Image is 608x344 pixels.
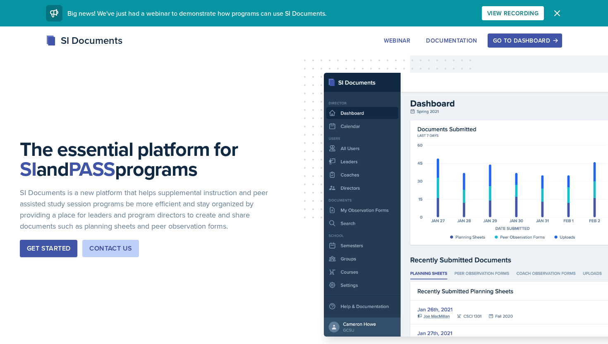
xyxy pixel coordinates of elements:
button: Documentation [421,33,483,48]
button: Go to Dashboard [488,33,562,48]
div: View Recording [487,10,539,17]
div: Go to Dashboard [493,37,557,44]
div: Documentation [426,37,477,44]
div: Webinar [384,37,410,44]
button: Get Started [20,240,77,257]
div: SI Documents [46,33,122,48]
button: View Recording [482,6,544,20]
span: Big news! We've just had a webinar to demonstrate how programs can use SI Documents. [67,9,327,18]
button: Webinar [378,33,416,48]
div: Contact Us [89,244,132,253]
div: Get Started [27,244,70,253]
button: Contact Us [82,240,139,257]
